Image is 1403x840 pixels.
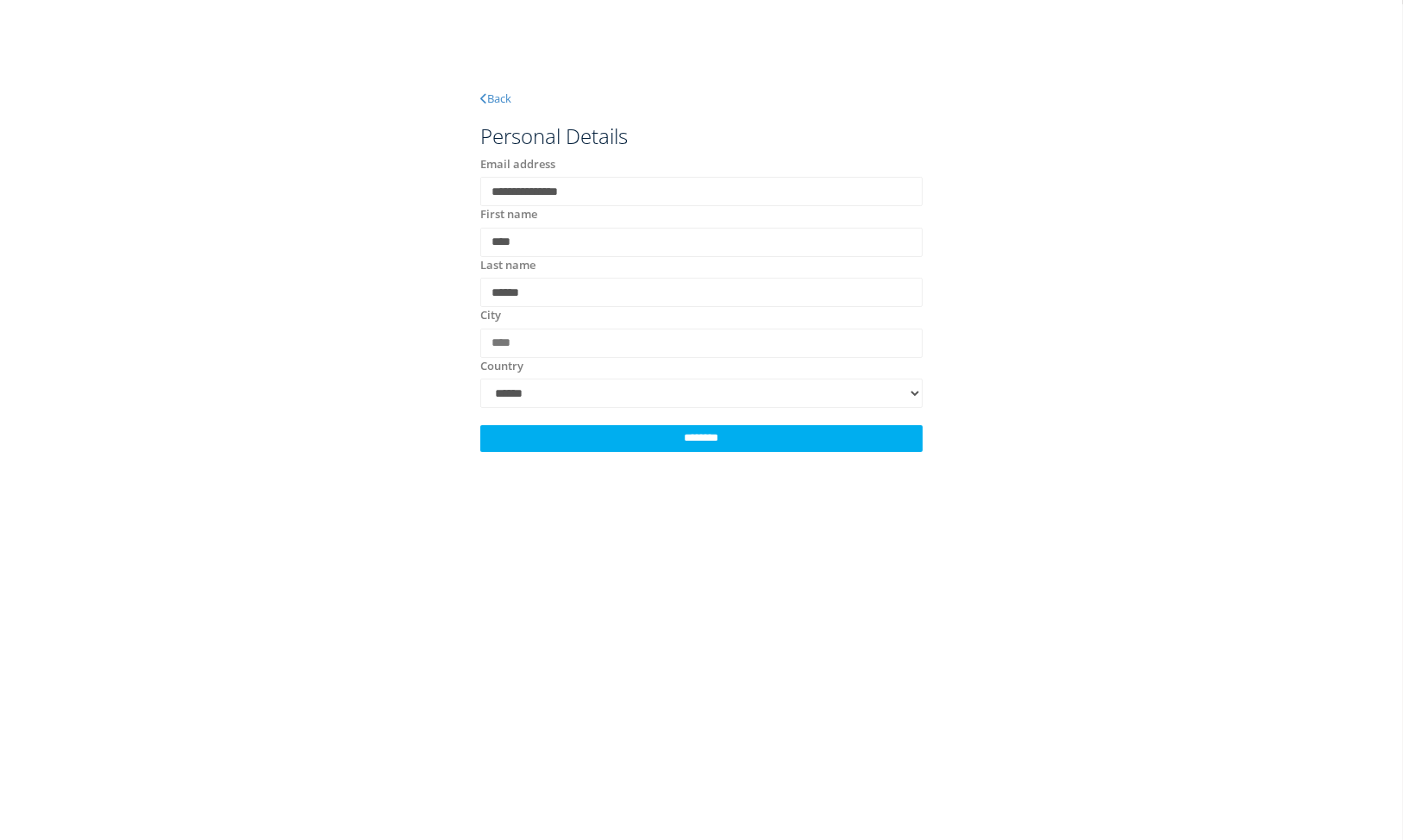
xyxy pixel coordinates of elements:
img: Kestava_white.png [480,17,671,82]
label: Country [480,358,523,375]
a: Back [480,91,511,106]
h3: Personal Details [480,125,922,147]
label: City [480,307,501,324]
label: First name [480,206,537,223]
label: Email address [480,156,555,173]
label: Last name [480,257,536,274]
